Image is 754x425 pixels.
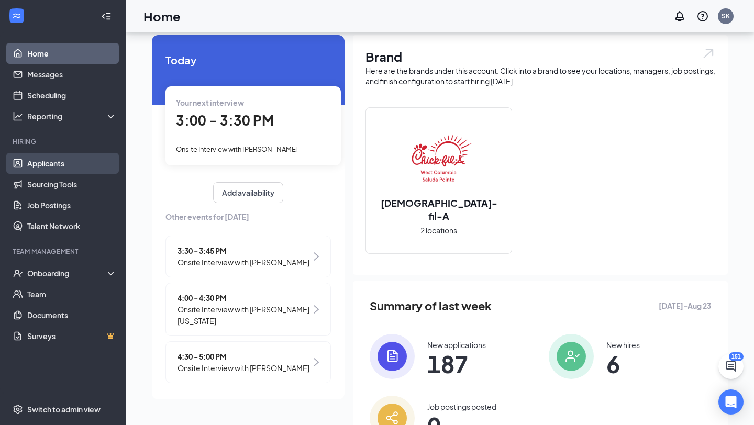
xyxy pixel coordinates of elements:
img: icon [370,334,415,379]
a: Talent Network [27,216,117,237]
div: New applications [427,340,486,350]
svg: Settings [13,404,23,415]
a: Messages [27,64,117,85]
h2: [DEMOGRAPHIC_DATA]-fil-A [366,196,512,222]
span: 4:00 - 4:30 PM [178,292,311,304]
svg: Analysis [13,111,23,121]
button: ChatActive [718,354,744,379]
svg: ChatActive [725,360,737,373]
svg: Notifications [673,10,686,23]
span: Your next interview [176,98,244,107]
a: Job Postings [27,195,117,216]
span: Other events for [DATE] [165,211,331,222]
svg: WorkstreamLogo [12,10,22,21]
img: Chick-fil-A [405,125,472,192]
img: open.6027fd2a22e1237b5b06.svg [702,48,715,60]
span: Onsite Interview with [PERSON_NAME] [176,145,298,153]
span: Onsite Interview with [PERSON_NAME] [178,362,309,374]
svg: QuestionInfo [696,10,709,23]
span: Summary of last week [370,297,492,315]
div: Switch to admin view [27,404,101,415]
div: SK [722,12,730,20]
div: Reporting [27,111,117,121]
a: Sourcing Tools [27,174,117,195]
span: Onsite Interview with [PERSON_NAME][US_STATE] [178,304,311,327]
h1: Brand [365,48,715,65]
div: Hiring [13,137,115,146]
div: Open Intercom Messenger [718,389,744,415]
span: [DATE] - Aug 23 [659,300,711,311]
div: 151 [729,352,744,361]
span: 2 locations [420,225,457,236]
a: SurveysCrown [27,326,117,346]
a: Team [27,284,117,305]
div: Team Management [13,247,115,256]
span: 3:00 - 3:30 PM [176,111,274,129]
div: New hires [606,340,640,350]
img: icon [549,334,594,379]
h1: Home [143,7,181,25]
svg: UserCheck [13,268,23,278]
span: 3:30 - 3:45 PM [178,245,309,256]
a: Scheduling [27,85,117,106]
div: Onboarding [27,268,108,278]
a: Documents [27,305,117,326]
span: Onsite Interview with [PERSON_NAME] [178,256,309,268]
span: 187 [427,354,486,373]
button: Add availability [213,182,283,203]
svg: Collapse [101,11,112,21]
a: Home [27,43,117,64]
div: Job postings posted [427,401,496,412]
div: Here are the brands under this account. Click into a brand to see your locations, managers, job p... [365,65,715,86]
span: Today [165,52,331,68]
a: Applicants [27,153,117,174]
span: 4:30 - 5:00 PM [178,351,309,362]
span: 6 [606,354,640,373]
